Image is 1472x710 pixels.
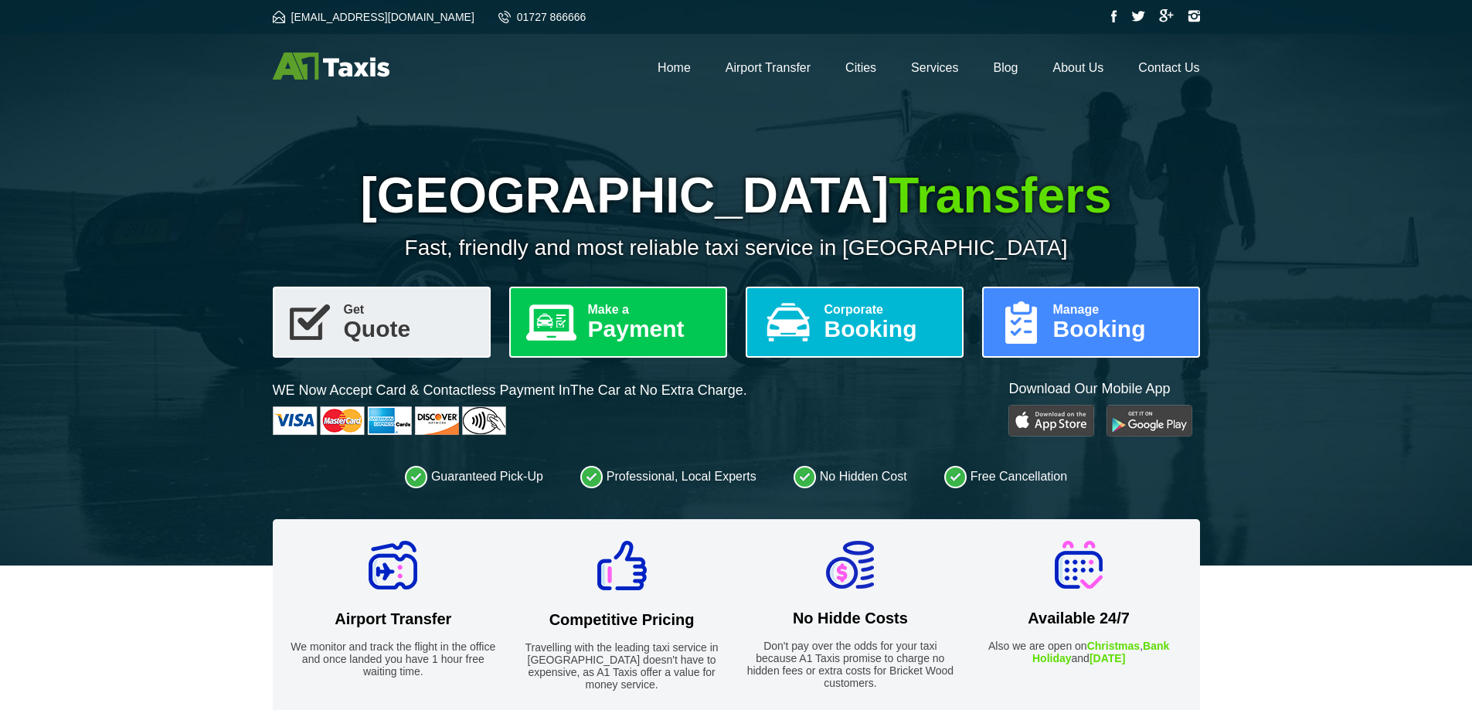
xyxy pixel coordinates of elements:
span: Manage [1053,304,1186,316]
p: Fast, friendly and most reliable taxi service in [GEOGRAPHIC_DATA] [273,236,1200,260]
a: CorporateBooking [746,287,964,358]
li: Free Cancellation [944,465,1067,488]
img: Instagram [1188,10,1200,22]
img: Facebook [1111,10,1117,22]
li: Guaranteed Pick-Up [405,465,543,488]
p: Download Our Mobile App [1008,379,1199,399]
p: Don't pay over the odds for your taxi because A1 Taxis promise to charge no hidden fees or extra ... [745,640,956,689]
span: Corporate [824,304,950,316]
img: Twitter [1131,11,1145,22]
img: Google Play [1107,405,1192,437]
img: No Hidde Costs Icon [826,541,874,589]
a: Make aPayment [509,287,727,358]
a: [EMAIL_ADDRESS][DOMAIN_NAME] [273,11,474,23]
a: Blog [993,61,1018,74]
h1: [GEOGRAPHIC_DATA] [273,167,1200,224]
strong: Bank Holiday [1032,640,1169,664]
a: Home [658,61,691,74]
a: Services [911,61,958,74]
a: ManageBooking [982,287,1200,358]
span: The Car at No Extra Charge. [570,382,747,398]
img: Available 24/7 Icon [1055,541,1103,589]
span: Transfers [889,168,1111,223]
img: A1 Taxis St Albans LTD [273,53,389,80]
img: Google Plus [1159,9,1174,22]
a: GetQuote [273,287,491,358]
h2: No Hidde Costs [745,610,956,627]
h2: Available 24/7 [974,610,1185,627]
h2: Competitive Pricing [516,611,727,629]
h2: Airport Transfer [288,610,499,628]
img: Airport Transfer Icon [369,541,417,589]
a: 01727 866666 [498,11,586,23]
a: About Us [1053,61,1104,74]
img: Play Store [1008,405,1094,437]
p: Travelling with the leading taxi service in [GEOGRAPHIC_DATA] doesn't have to expensive, as A1 Ta... [516,641,727,691]
strong: Christmas [1087,640,1140,652]
a: Airport Transfer [726,61,811,74]
li: No Hidden Cost [794,465,907,488]
span: Make a [588,304,713,316]
p: We monitor and track the flight in the office and once landed you have 1 hour free waiting time. [288,640,499,678]
img: Cards [273,406,506,435]
strong: [DATE] [1090,652,1125,664]
a: Contact Us [1138,61,1199,74]
a: Cities [845,61,876,74]
p: WE Now Accept Card & Contactless Payment In [273,381,747,400]
span: Get [344,304,477,316]
li: Professional, Local Experts [580,465,756,488]
img: Competitive Pricing Icon [597,541,647,590]
p: Also we are open on , and [974,640,1185,664]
